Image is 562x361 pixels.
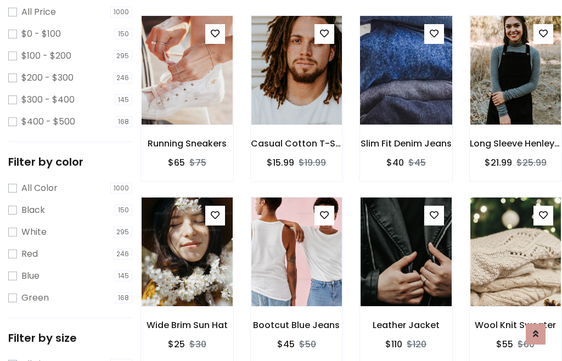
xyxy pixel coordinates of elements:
[21,204,45,217] label: Black
[516,156,547,169] del: $25.99
[386,157,404,168] h6: $40
[110,183,132,194] span: 1000
[21,247,38,261] label: Red
[21,291,49,304] label: Green
[113,249,132,260] span: 246
[21,182,58,195] label: All Color
[113,227,132,238] span: 295
[21,27,61,41] label: $0 - $100
[115,116,132,127] span: 168
[299,338,316,351] del: $50
[113,50,132,61] span: 295
[110,7,132,18] span: 1000
[189,338,206,351] del: $30
[360,138,452,149] h6: Slim Fit Denim Jeans
[496,339,513,349] h6: $55
[277,339,295,349] h6: $45
[470,320,562,330] h6: Wool Knit Sweater
[407,338,426,351] del: $120
[168,339,185,349] h6: $25
[113,72,132,83] span: 246
[189,156,206,169] del: $75
[115,205,132,216] span: 150
[21,269,40,283] label: Blue
[267,157,294,168] h6: $15.99
[115,270,132,281] span: 145
[299,156,326,169] del: $19.99
[21,225,47,239] label: White
[141,138,233,149] h6: Running Sneakers
[485,157,512,168] h6: $21.99
[251,138,343,149] h6: Casual Cotton T-Shirt
[115,29,132,40] span: 150
[168,157,185,168] h6: $65
[8,331,132,345] h5: Filter by size
[21,5,56,19] label: All Price
[518,338,535,351] del: $60
[21,93,75,106] label: $300 - $400
[360,320,452,330] h6: Leather Jacket
[470,138,562,149] h6: Long Sleeve Henley T-Shirt
[408,156,426,169] del: $45
[141,320,233,330] h6: Wide Brim Sun Hat
[115,94,132,105] span: 145
[115,292,132,303] span: 168
[8,155,132,168] h5: Filter by color
[385,339,402,349] h6: $110
[21,49,71,63] label: $100 - $200
[251,320,343,330] h6: Bootcut Blue Jeans
[21,115,75,128] label: $400 - $500
[21,71,74,84] label: $200 - $300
